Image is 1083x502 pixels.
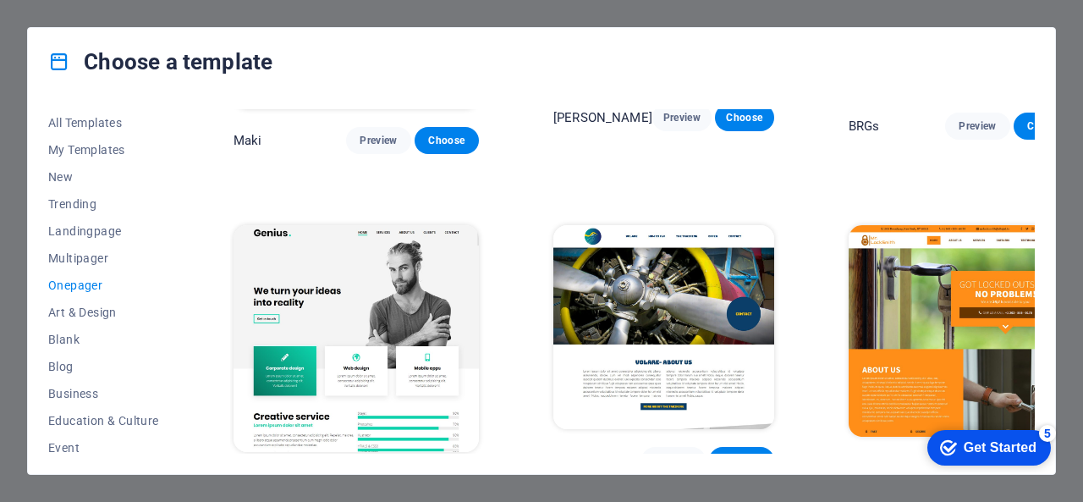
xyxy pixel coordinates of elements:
[48,387,159,400] span: Business
[360,134,397,147] span: Preview
[849,225,1078,437] img: Mr. LockSmith
[48,136,159,163] button: My Templates
[48,414,159,428] span: Education & Culture
[48,434,159,461] button: Event
[728,111,761,124] span: Choose
[48,163,159,190] button: New
[48,380,159,407] button: Business
[655,454,692,467] span: Preview
[48,441,159,455] span: Event
[415,127,479,154] button: Choose
[1014,113,1078,140] button: Choose
[48,48,272,75] h4: Choose a template
[959,119,996,133] span: Preview
[715,104,774,131] button: Choose
[48,218,159,245] button: Landingpage
[945,113,1009,140] button: Preview
[48,251,159,265] span: Multipager
[48,190,159,218] button: Trending
[48,197,159,211] span: Trending
[553,109,652,126] p: [PERSON_NAME]
[125,3,142,20] div: 5
[48,333,159,346] span: Blank
[48,353,159,380] button: Blog
[553,225,774,428] img: Volare
[709,447,773,474] button: Choose
[48,279,159,292] span: Onepager
[1027,119,1064,133] span: Choose
[234,225,479,452] img: Genius
[428,134,465,147] span: Choose
[346,127,410,154] button: Preview
[48,407,159,434] button: Education & Culture
[48,109,159,136] button: All Templates
[48,224,159,238] span: Landingpage
[641,447,706,474] button: Preview
[666,111,698,124] span: Preview
[849,118,880,135] p: BRGs
[48,326,159,353] button: Blank
[48,245,159,272] button: Multipager
[48,116,159,130] span: All Templates
[14,8,137,44] div: Get Started 5 items remaining, 0% complete
[48,299,159,326] button: Art & Design
[723,454,760,467] span: Choose
[652,104,712,131] button: Preview
[50,19,123,34] div: Get Started
[48,272,159,299] button: Onepager
[48,360,159,373] span: Blog
[48,306,159,319] span: Art & Design
[234,132,262,149] p: Maki
[553,452,591,469] p: Volare
[48,143,159,157] span: My Templates
[48,170,159,184] span: New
